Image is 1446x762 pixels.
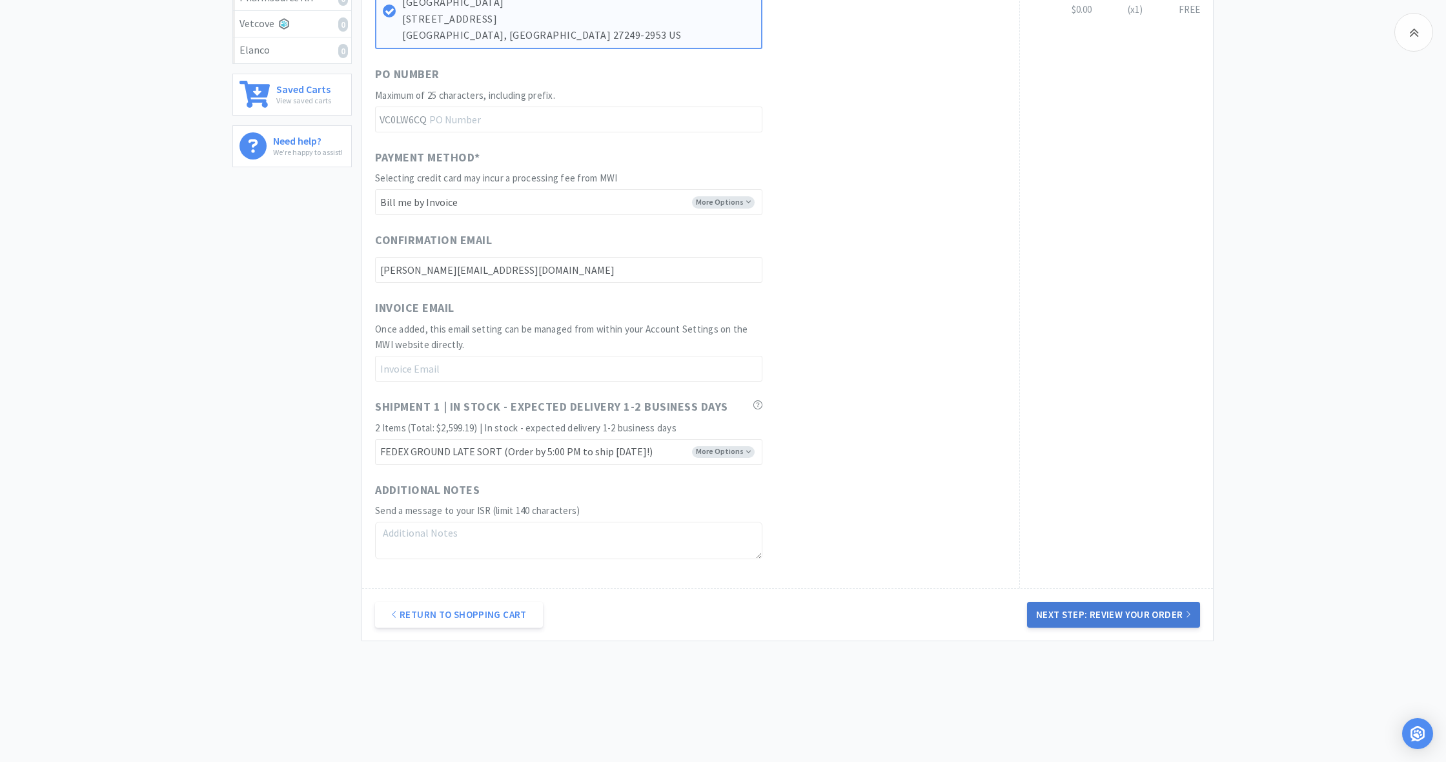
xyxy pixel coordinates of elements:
p: [STREET_ADDRESS] [402,11,755,28]
input: Confirmation Email [375,257,762,283]
span: Selecting credit card may incur a processing fee from MWI [375,172,617,184]
h6: Saved Carts [276,81,331,94]
a: Saved CartsView saved carts [232,74,352,116]
input: Invoice Email [375,356,762,382]
p: [GEOGRAPHIC_DATA], [GEOGRAPHIC_DATA] 27249-2953 US [402,27,755,44]
span: Additional Notes [375,481,480,500]
span: PO Number [375,65,440,84]
div: $0.00 [1072,2,1200,17]
h6: Need help? [273,132,343,146]
a: Elanco0 [233,37,351,63]
i: 0 [338,17,348,32]
span: Maximum of 25 characters, including prefix. [375,89,555,101]
span: Once added, this email setting can be managed from within your Account Settings on the MWI websit... [375,323,748,351]
a: Vetcove0 [233,11,351,37]
span: 2 Items (Total: $2,599.19) | In stock - expected delivery 1-2 business days [375,422,677,434]
button: Next Step: Review Your Order [1027,602,1200,628]
i: 0 [338,44,348,58]
span: Invoice Email [375,299,454,318]
div: Elanco [239,42,345,59]
div: FREE [1179,2,1200,17]
span: Send a message to your ISR (limit 140 characters) [375,504,580,517]
p: We're happy to assist! [273,146,343,158]
p: View saved carts [276,94,331,107]
span: Payment Method * [375,149,480,167]
div: Open Intercom Messenger [1402,718,1433,749]
div: (x 1 ) [1128,2,1143,17]
a: Return to Shopping Cart [375,602,543,628]
span: VC0LW6CQ [375,107,429,132]
span: Shipment 1 | In stock - expected delivery 1-2 business days [375,398,728,417]
div: Vetcove [239,15,345,32]
input: PO Number [375,107,762,132]
span: Confirmation Email [375,231,492,250]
